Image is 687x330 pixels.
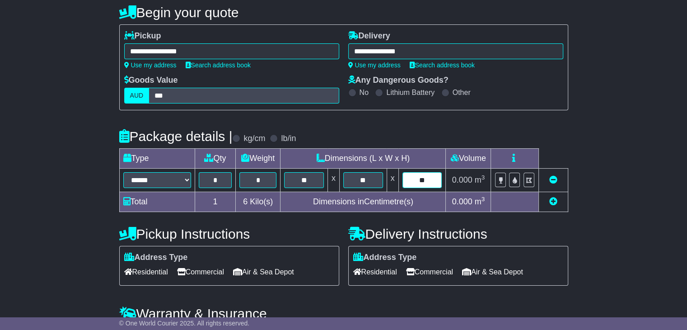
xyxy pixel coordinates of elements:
h4: Delivery Instructions [348,226,568,241]
label: AUD [124,88,150,104]
span: Residential [124,265,168,279]
sup: 3 [481,196,485,203]
label: Any Dangerous Goods? [348,75,449,85]
h4: Package details | [119,129,233,144]
span: Residential [353,265,397,279]
td: Type [119,149,195,169]
a: Remove this item [549,175,557,184]
h4: Pickup Instructions [119,226,339,241]
td: Dimensions (L x W x H) [280,149,446,169]
label: lb/in [281,134,296,144]
label: kg/cm [243,134,265,144]
sup: 3 [481,174,485,181]
a: Add new item [549,197,557,206]
label: Lithium Battery [386,88,435,97]
span: © One World Courier 2025. All rights reserved. [119,320,250,327]
span: Air & Sea Depot [233,265,294,279]
td: 1 [195,192,236,212]
a: Use my address [348,61,401,69]
label: No [360,88,369,97]
td: Total [119,192,195,212]
span: 0.000 [452,175,472,184]
label: Pickup [124,31,161,41]
h4: Begin your quote [119,5,568,20]
h4: Warranty & Insurance [119,306,568,321]
span: Commercial [177,265,224,279]
td: Weight [236,149,280,169]
td: Dimensions in Centimetre(s) [280,192,446,212]
a: Search address book [410,61,475,69]
label: Address Type [124,253,188,263]
a: Search address book [186,61,251,69]
span: m [475,175,485,184]
span: 6 [243,197,248,206]
td: x [327,169,339,192]
td: Volume [446,149,491,169]
label: Other [453,88,471,97]
label: Goods Value [124,75,178,85]
td: Qty [195,149,236,169]
td: Kilo(s) [236,192,280,212]
span: Air & Sea Depot [462,265,523,279]
span: Commercial [406,265,453,279]
span: m [475,197,485,206]
label: Delivery [348,31,390,41]
label: Address Type [353,253,417,263]
span: 0.000 [452,197,472,206]
td: x [387,169,398,192]
a: Use my address [124,61,177,69]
